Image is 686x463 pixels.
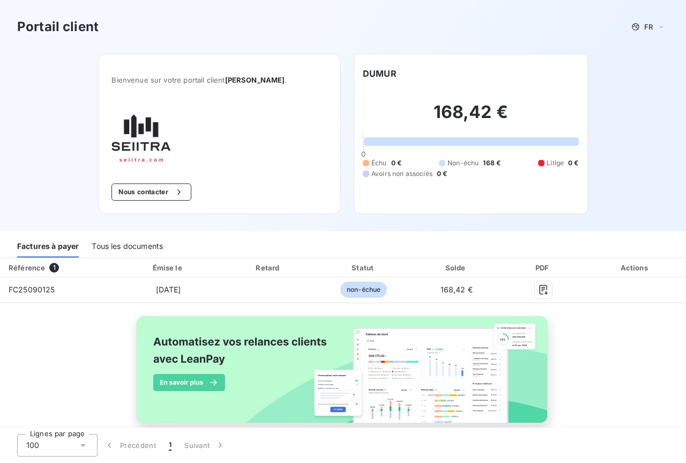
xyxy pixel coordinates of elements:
span: Échu [371,158,387,168]
span: Avoirs non associés [371,169,433,179]
span: 100 [26,440,39,451]
div: PDF [504,262,583,273]
div: Tous les documents [92,235,163,258]
img: banner [126,310,560,442]
span: non-échue [340,282,387,298]
span: 168,42 € [441,285,473,294]
span: 168 € [483,158,501,168]
span: [PERSON_NAME] [225,76,285,84]
button: Suivant [178,434,232,457]
span: 0 € [568,158,578,168]
span: 1 [169,440,171,451]
span: 0 € [437,169,447,179]
div: Émise le [118,262,218,273]
button: Nous contacter [111,183,191,201]
button: 1 [162,434,178,457]
div: Retard [223,262,315,273]
button: Précédent [98,434,162,457]
div: Factures à payer [17,235,79,258]
h3: Portail client [17,17,99,36]
span: [DATE] [156,285,181,294]
div: Référence [9,263,45,272]
span: 1 [49,263,59,273]
span: FR [644,23,653,31]
img: Company logo [111,110,180,166]
h6: DUMUR [363,67,397,80]
div: Solde [413,262,500,273]
span: FC25090125 [9,285,55,294]
div: Actions [587,262,684,273]
span: 0 € [391,158,401,168]
div: Statut [319,262,408,273]
h2: 168,42 € [363,101,579,134]
span: 0 [361,150,366,158]
span: Litige [547,158,564,168]
span: Bienvenue sur votre portail client . [111,76,327,84]
span: Non-échu [448,158,479,168]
